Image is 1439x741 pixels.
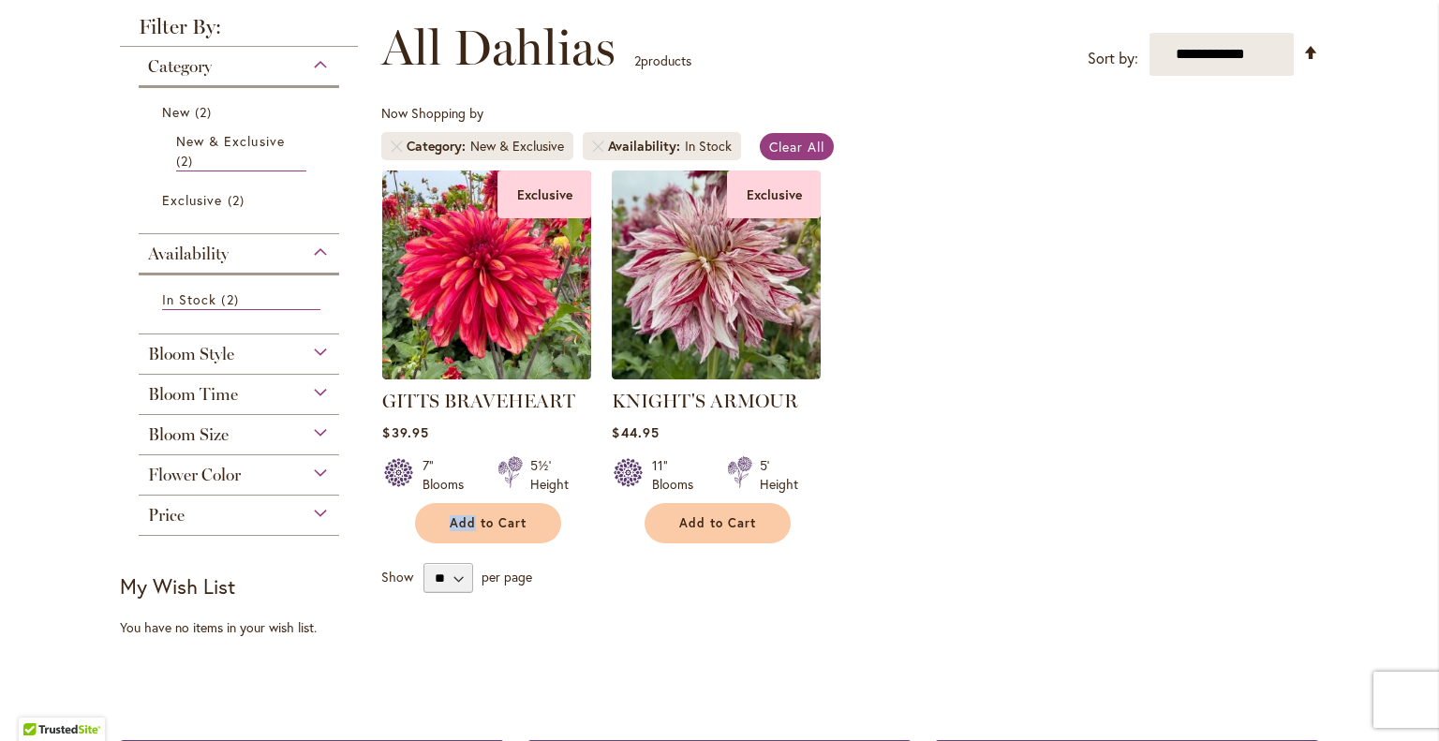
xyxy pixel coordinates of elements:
[382,365,591,383] a: GITTS BRAVEHEART Exclusive
[162,290,216,308] span: In Stock
[769,138,824,156] span: Clear All
[228,190,249,210] span: 2
[162,289,320,310] a: In Stock 2
[148,344,234,364] span: Bloom Style
[645,503,791,543] button: Add to Cart
[148,384,238,405] span: Bloom Time
[727,170,821,218] div: Exclusive
[382,423,428,441] span: $39.95
[381,104,483,122] span: Now Shopping by
[120,618,370,637] div: You have no items in your wish list.
[482,568,532,585] span: per page
[608,137,685,156] span: Availability
[612,390,798,412] a: KNIGHT'S ARMOUR
[148,244,229,264] span: Availability
[221,289,243,309] span: 2
[391,141,402,152] a: Remove Category New & Exclusive
[176,151,198,170] span: 2
[612,423,659,441] span: $44.95
[162,102,320,122] a: New
[760,456,798,494] div: 5' Height
[120,572,235,600] strong: My Wish List
[1088,41,1138,76] label: Sort by:
[148,465,241,485] span: Flower Color
[423,456,475,494] div: 7" Blooms
[162,191,222,209] span: Exclusive
[530,456,569,494] div: 5½' Height
[634,52,641,69] span: 2
[162,103,190,121] span: New
[148,56,212,77] span: Category
[612,365,821,383] a: KNIGHT'S ARMOUR Exclusive
[382,170,591,379] img: GITTS BRAVEHEART
[612,170,821,379] img: KNIGHT'S ARMOUR
[148,505,185,526] span: Price
[652,456,705,494] div: 11" Blooms
[195,102,216,122] span: 2
[381,20,616,76] span: All Dahlias
[470,137,564,156] div: New & Exclusive
[382,390,575,412] a: GITTS BRAVEHEART
[120,17,358,47] strong: Filter By:
[679,515,756,531] span: Add to Cart
[592,141,603,152] a: Remove Availability In Stock
[450,515,527,531] span: Add to Cart
[176,132,285,150] span: New & Exclusive
[148,424,229,445] span: Bloom Size
[407,137,470,156] span: Category
[415,503,561,543] button: Add to Cart
[497,170,591,218] div: Exclusive
[685,137,732,156] div: In Stock
[381,568,413,585] span: Show
[14,674,67,727] iframe: Launch Accessibility Center
[176,131,306,171] a: New &amp; Exclusive
[162,190,320,210] a: Exclusive
[760,133,834,160] a: Clear All
[634,46,691,76] p: products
